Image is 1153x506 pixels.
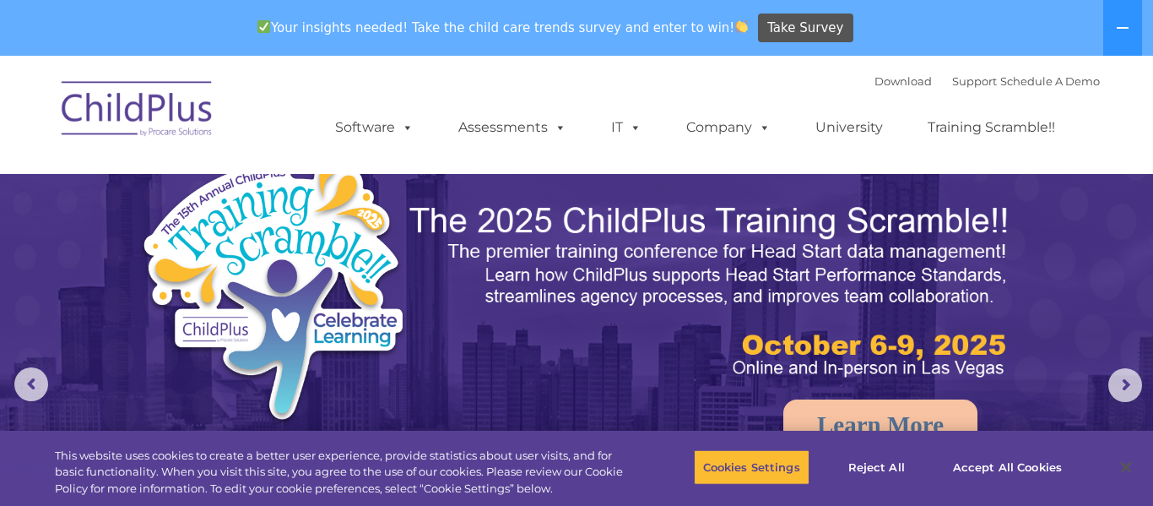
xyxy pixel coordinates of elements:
a: Take Survey [758,14,853,43]
a: Learn More [783,400,977,451]
a: Schedule A Demo [1000,74,1100,88]
img: ChildPlus by Procare Solutions [53,69,222,154]
button: Accept All Cookies [944,449,1071,485]
img: 👏 [735,20,748,33]
a: Support [952,74,997,88]
span: Last name [235,112,286,124]
a: IT [594,111,658,144]
a: Training Scramble!! [911,111,1072,144]
a: Download [874,74,932,88]
font: | [874,74,1100,88]
button: Close [1107,449,1145,486]
a: Software [318,111,430,144]
button: Cookies Settings [694,449,809,485]
button: Reject All [824,449,929,485]
img: ✅ [257,20,270,33]
a: Assessments [441,111,583,144]
a: University [798,111,900,144]
span: Phone number [235,181,306,193]
div: This website uses cookies to create a better user experience, provide statistics about user visit... [55,448,634,498]
span: Your insights needed! Take the child care trends survey and enter to win! [250,11,755,44]
span: Take Survey [767,14,843,43]
a: Company [669,111,788,144]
